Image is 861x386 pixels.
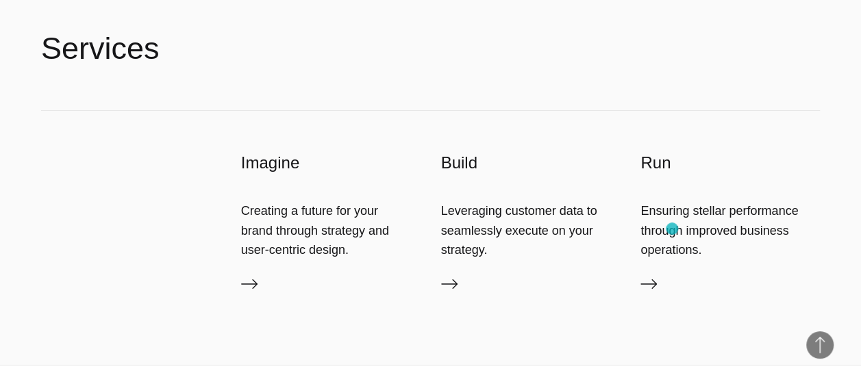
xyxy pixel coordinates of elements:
[241,201,421,259] div: Creating a future for your brand through strategy and user-centric design.
[241,152,421,174] h3: Imagine
[41,28,160,69] h2: Services
[441,152,621,174] h3: Build
[441,201,621,259] div: Leveraging customer data to seamlessly execute on your strategy.
[806,331,834,359] button: Back to Top
[640,152,820,174] h3: Run
[640,201,820,259] div: Ensuring stellar performance through improved business operations.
